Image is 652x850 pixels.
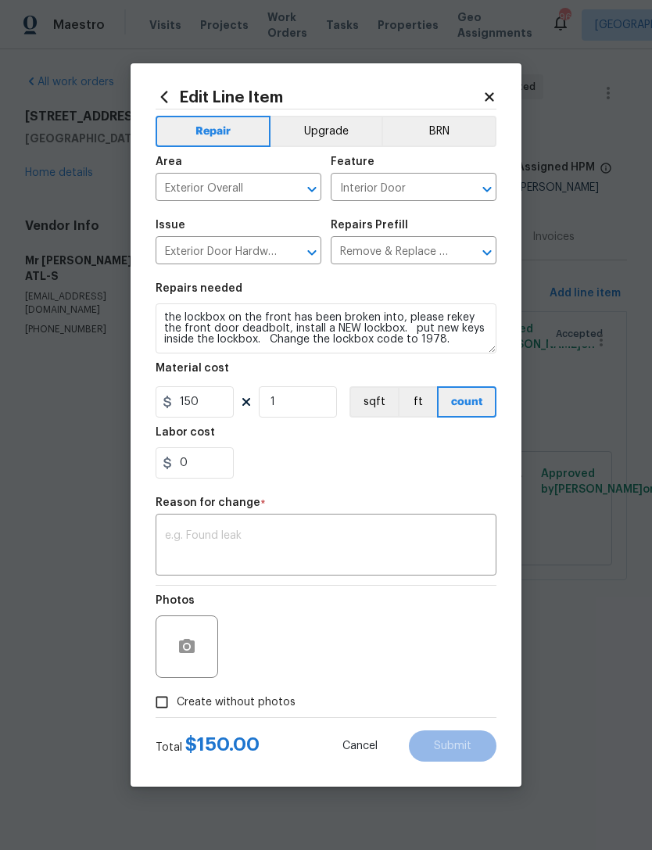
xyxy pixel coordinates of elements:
button: Open [301,178,323,200]
button: sqft [349,386,398,418]
textarea: the lockbox on the front has been broken into, please rekey the front door deadbolt, install a NE... [156,303,496,353]
h5: Repairs needed [156,283,242,294]
h5: Material cost [156,363,229,374]
button: Submit [409,730,496,762]
h5: Repairs Prefill [331,220,408,231]
button: Open [476,242,498,264]
h5: Labor cost [156,427,215,438]
span: $ 150.00 [185,735,260,754]
span: Submit [434,741,471,752]
button: Open [476,178,498,200]
div: Total [156,737,260,755]
button: count [437,386,496,418]
button: Upgrade [270,116,382,147]
h5: Area [156,156,182,167]
h5: Issue [156,220,185,231]
h5: Reason for change [156,497,260,508]
button: Cancel [317,730,403,762]
span: Cancel [342,741,378,752]
button: BRN [382,116,496,147]
h2: Edit Line Item [156,88,482,106]
button: Repair [156,116,270,147]
button: ft [398,386,437,418]
h5: Feature [331,156,374,167]
h5: Photos [156,595,195,606]
span: Create without photos [177,694,296,711]
button: Open [301,242,323,264]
